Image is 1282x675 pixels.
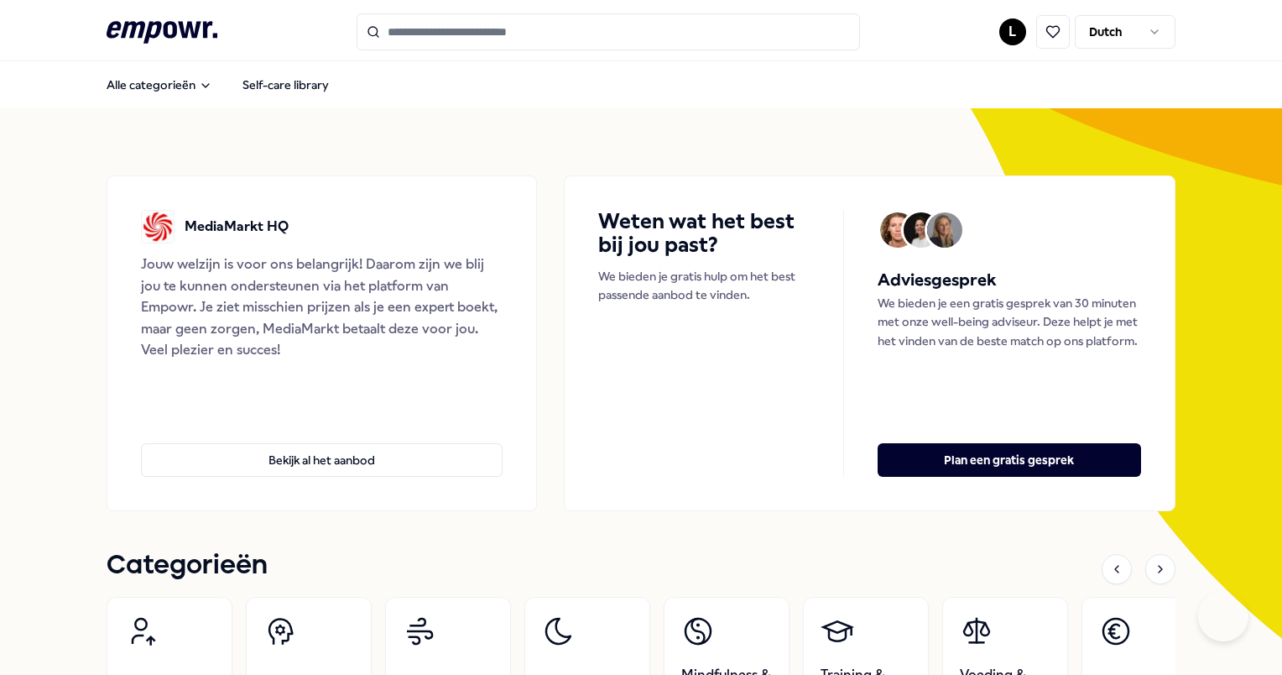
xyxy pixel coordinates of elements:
[927,212,962,248] img: Avatar
[141,416,503,477] a: Bekijk al het aanbod
[598,267,809,305] p: We bieden je gratis hulp om het best passende aanbod te vinden.
[598,210,809,257] h4: Weten wat het best bij jou past?
[878,267,1141,294] h5: Adviesgesprek
[141,254,503,361] div: Jouw welzijn is voor ons belangrijk! Daarom zijn we blij jou te kunnen ondersteunen via het platf...
[93,68,342,102] nav: Main
[107,545,268,587] h1: Categorieën
[93,68,226,102] button: Alle categorieën
[999,18,1026,45] button: L
[878,443,1141,477] button: Plan een gratis gesprek
[185,216,289,238] p: MediaMarkt HQ
[357,13,860,50] input: Search for products, categories or subcategories
[141,210,175,243] img: MediaMarkt HQ
[904,212,939,248] img: Avatar
[1198,591,1248,641] iframe: Help Scout Beacon - Open
[880,212,915,248] img: Avatar
[229,68,342,102] a: Self-care library
[141,443,503,477] button: Bekijk al het aanbod
[878,294,1141,350] p: We bieden je een gratis gesprek van 30 minuten met onze well-being adviseur. Deze helpt je met he...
